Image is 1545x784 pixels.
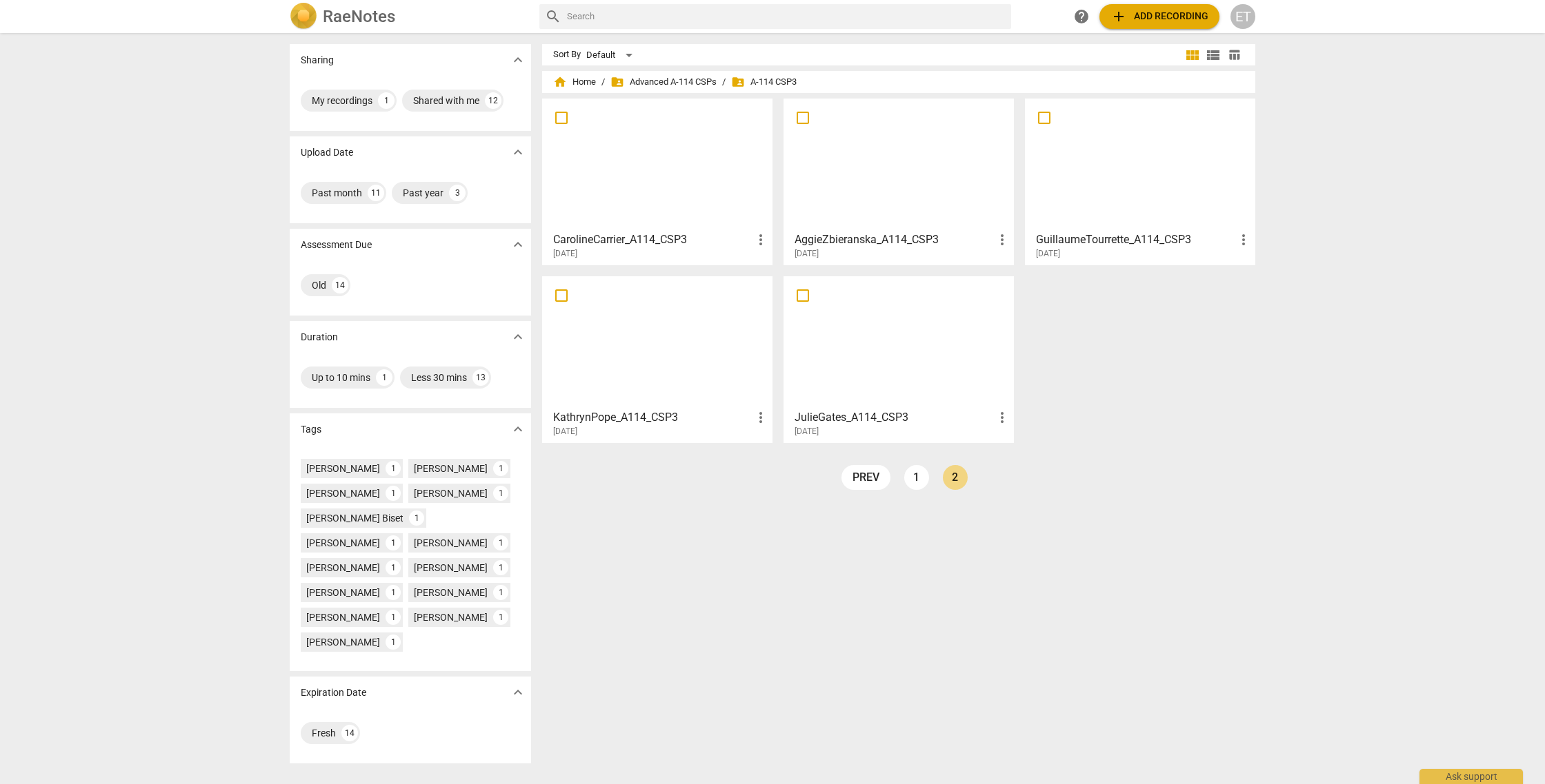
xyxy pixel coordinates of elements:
[510,236,526,253] span: expand_more
[510,329,526,345] span: expand_more
[731,75,745,89] span: folder_shared
[1419,769,1523,784] div: Ask support
[301,422,321,437] p: Tags
[1224,45,1244,65] button: Table view
[510,684,526,701] span: expand_more
[508,50,528,70] button: Show more
[386,635,401,650] div: 1
[386,610,401,625] div: 1
[508,327,528,347] button: Show more
[312,371,370,384] div: Up to 10 mins
[731,75,797,89] span: A-114 CSP3
[1203,45,1224,65] button: List view
[841,465,890,490] a: prev
[301,53,334,68] p: Sharing
[586,44,637,66] div: Default
[547,281,768,437] a: KathrynPope_A114_CSP3[DATE]
[414,536,488,550] div: [PERSON_NAME]
[508,142,528,163] button: Show more
[610,75,624,89] span: folder_shared
[312,186,362,200] div: Past month
[1235,231,1252,248] span: more_vert
[795,426,819,437] span: [DATE]
[1030,103,1250,259] a: GuillaumeTourrette_A114_CSP3[DATE]
[1228,48,1241,61] span: table_chart
[414,486,488,500] div: [PERSON_NAME]
[306,635,380,649] div: [PERSON_NAME]
[301,685,366,700] p: Expiration Date
[413,94,479,107] div: Shared with me
[493,486,508,501] div: 1
[378,92,395,109] div: 1
[601,77,605,87] span: /
[332,277,348,293] div: 14
[508,682,528,703] button: Show more
[788,281,1009,437] a: JulieGates_A114_CSP3[DATE]
[752,231,769,248] span: more_vert
[1073,8,1090,25] span: help
[386,461,401,476] div: 1
[994,409,1010,426] span: more_vert
[386,486,401,501] div: 1
[1182,45,1203,65] button: Tile view
[547,103,768,259] a: CarolineCarrier_A114_CSP3[DATE]
[485,92,501,109] div: 12
[943,465,968,490] a: Page 2 is your current page
[290,3,317,30] img: Logo
[545,8,561,25] span: search
[1099,4,1219,29] button: Upload
[508,234,528,255] button: Show more
[1110,8,1127,25] span: add
[1230,4,1255,29] button: ET
[312,726,336,740] div: Fresh
[414,561,488,575] div: [PERSON_NAME]
[553,426,577,437] span: [DATE]
[752,409,769,426] span: more_vert
[553,75,567,89] span: home
[472,369,489,386] div: 13
[1069,4,1094,29] a: Help
[553,75,596,89] span: Home
[722,77,726,87] span: /
[493,461,508,476] div: 1
[493,560,508,575] div: 1
[553,231,752,248] h3: CarolineCarrier_A114_CSP3
[306,536,380,550] div: [PERSON_NAME]
[323,7,395,26] h2: RaeNotes
[1036,231,1235,248] h3: GuillaumeTourrette_A114_CSP3
[306,610,380,624] div: [PERSON_NAME]
[409,510,424,526] div: 1
[493,610,508,625] div: 1
[567,6,1006,28] input: Search
[301,145,353,160] p: Upload Date
[553,248,577,260] span: [DATE]
[306,511,403,525] div: [PERSON_NAME] Biset
[553,50,581,60] div: Sort By
[386,560,401,575] div: 1
[312,94,372,107] div: My recordings
[376,369,392,386] div: 1
[795,231,994,248] h3: AggieZbieranska_A114_CSP3
[795,409,994,426] h3: JulieGates_A114_CSP3
[610,75,717,89] span: Advanced A-114 CSPs
[368,185,384,201] div: 11
[795,248,819,260] span: [DATE]
[290,3,528,30] a: LogoRaeNotes
[411,371,467,384] div: Less 30 mins
[510,144,526,161] span: expand_more
[1110,8,1208,25] span: Add recording
[306,462,380,475] div: [PERSON_NAME]
[306,561,380,575] div: [PERSON_NAME]
[414,610,488,624] div: [PERSON_NAME]
[403,186,443,200] div: Past year
[994,231,1010,248] span: more_vert
[510,52,526,68] span: expand_more
[301,330,338,344] p: Duration
[508,419,528,440] button: Show more
[341,725,358,741] div: 14
[301,238,372,252] p: Assessment Due
[788,103,1009,259] a: AggieZbieranska_A114_CSP3[DATE]
[306,586,380,599] div: [PERSON_NAME]
[414,462,488,475] div: [PERSON_NAME]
